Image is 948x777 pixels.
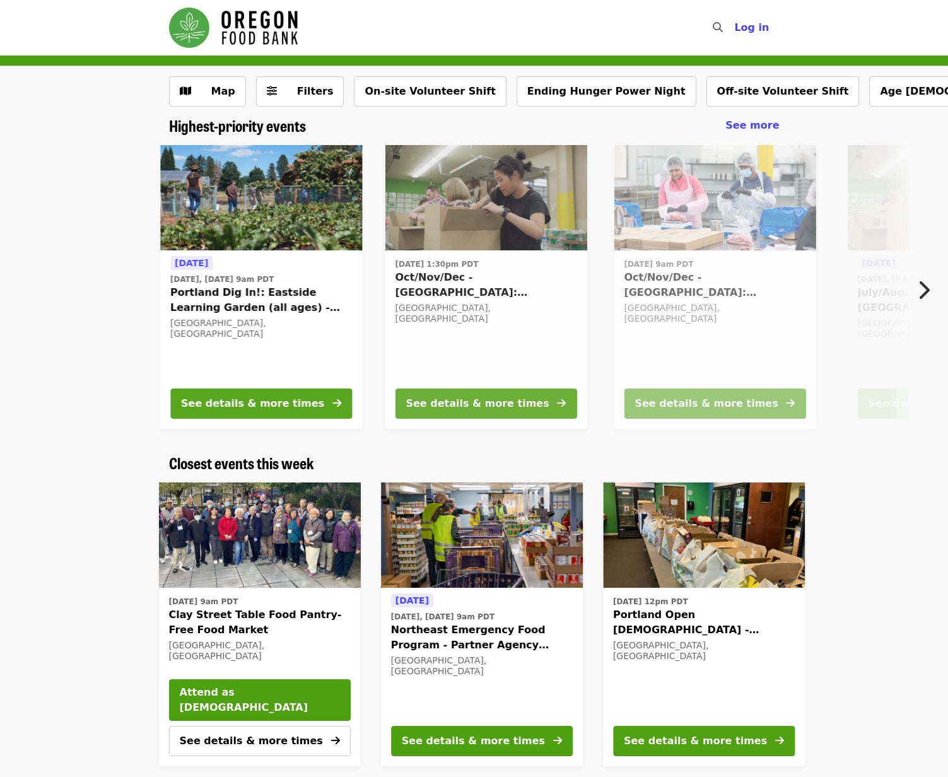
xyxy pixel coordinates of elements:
input: Search [730,13,740,43]
span: Portland Open [DEMOGRAPHIC_DATA] - Partner Agency Support (16+) [613,607,795,638]
span: Oct/Nov/Dec - [GEOGRAPHIC_DATA]: Repack/Sort (age [DEMOGRAPHIC_DATA]+) [624,270,805,300]
i: arrow-right icon [553,735,562,747]
div: See details & more times [406,396,549,411]
a: See details for "Oct/Nov/Dec - Portland: Repack/Sort (age 8+)" [385,145,587,429]
a: See more [725,118,779,133]
time: [DATE] 9am PDT [169,596,238,607]
span: See details & more times [180,735,323,747]
button: Filters (0 selected) [256,76,344,107]
button: Next item [906,272,948,308]
i: search icon [713,21,723,33]
a: See details for "Portland Dig In!: Eastside Learning Garden (all ages) - Aug/Sept/Oct" [160,145,362,429]
i: sliders-h icon [267,85,277,97]
button: See details & more times [613,726,795,756]
img: Oct/Nov/Dec - Beaverton: Repack/Sort (age 10+) organized by Oregon Food Bank [614,145,816,251]
span: Map [211,85,235,97]
button: See details & more times [169,726,351,756]
button: On-site Volunteer Shift [354,76,506,107]
button: Show map view [169,76,246,107]
span: Portland Dig In!: Eastside Learning Garden (all ages) - Aug/Sept/Oct [170,285,352,315]
i: arrow-right icon [775,735,784,747]
time: [DATE] 1:30pm PDT [395,259,478,270]
i: arrow-right icon [557,397,566,409]
time: [DATE] 9am PDT [624,259,693,270]
a: Clay Street Table Food Pantry- Free Food Market [159,482,361,588]
button: Off-site Volunteer Shift [706,76,860,107]
i: map icon [180,85,191,97]
a: See details for "Clay Street Table Food Pantry- Free Food Market" [169,593,351,664]
button: Attend as [DEMOGRAPHIC_DATA] [169,679,351,721]
span: [DATE] [395,595,429,605]
span: Oct/Nov/Dec - [GEOGRAPHIC_DATA]: Repack/Sort (age [DEMOGRAPHIC_DATA]+) [395,270,576,300]
span: [DATE] [862,258,896,268]
div: [GEOGRAPHIC_DATA], [GEOGRAPHIC_DATA] [624,303,805,324]
i: chevron-right icon [917,278,930,302]
a: Closest events this week [169,454,314,472]
div: [GEOGRAPHIC_DATA], [GEOGRAPHIC_DATA] [391,655,573,677]
span: Highest-priority events [169,114,306,136]
span: Filters [297,85,334,97]
img: Oct/Nov/Dec - Portland: Repack/Sort (age 8+) organized by Oregon Food Bank [385,145,587,251]
a: See details for "Portland Open Bible - Partner Agency Support (16+)" [603,482,805,766]
div: [GEOGRAPHIC_DATA], [GEOGRAPHIC_DATA] [170,318,352,339]
span: Clay Street Table Food Pantry- Free Food Market [169,607,351,638]
time: [DATE], [DATE] 9am PDT [391,611,494,622]
button: See details & more times [170,389,352,419]
span: Attend as [DEMOGRAPHIC_DATA] [180,685,340,715]
time: [DATE], [DATE] 9am PDT [170,274,274,285]
i: arrow-right icon [332,397,341,409]
div: [GEOGRAPHIC_DATA], [GEOGRAPHIC_DATA] [395,303,576,324]
button: See details & more times [395,389,576,419]
span: See more [725,119,779,131]
button: Log in [724,15,779,40]
img: Portland Dig In!: Eastside Learning Garden (all ages) - Aug/Sept/Oct organized by Oregon Food Bank [160,145,362,251]
img: Oregon Food Bank - Home [169,8,298,48]
button: See details & more times [391,726,573,756]
div: See details & more times [181,396,324,411]
a: See details for "Oct/Nov/Dec - Beaverton: Repack/Sort (age 10+)" [614,145,816,429]
i: arrow-right icon [786,397,795,409]
span: Closest events this week [169,452,314,474]
div: See details & more times [624,733,767,749]
i: arrow-right icon [331,735,340,747]
button: Ending Hunger Power Night [517,76,696,107]
span: Northeast Emergency Food Program - Partner Agency Support [391,622,573,653]
time: [DATE] 12pm PDT [613,596,688,607]
div: [GEOGRAPHIC_DATA], [GEOGRAPHIC_DATA] [169,640,351,662]
div: See details & more times [402,733,545,749]
button: See details & more times [624,389,805,419]
span: Log in [734,21,769,33]
div: Highest-priority events [159,117,790,135]
a: Highest-priority events [169,117,306,135]
span: [DATE] [175,258,208,268]
img: Portland Open Bible - Partner Agency Support (16+) organized by Oregon Food Bank [603,482,805,588]
img: Clay Street Table Food Pantry- Free Food Market organized by Oregon Food Bank [159,482,361,588]
a: See details for "Northeast Emergency Food Program - Partner Agency Support" [381,482,583,766]
div: See details & more times [635,396,778,411]
img: Northeast Emergency Food Program - Partner Agency Support organized by Oregon Food Bank [381,482,583,588]
div: [GEOGRAPHIC_DATA], [GEOGRAPHIC_DATA] [613,640,795,662]
div: Closest events this week [159,454,790,472]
